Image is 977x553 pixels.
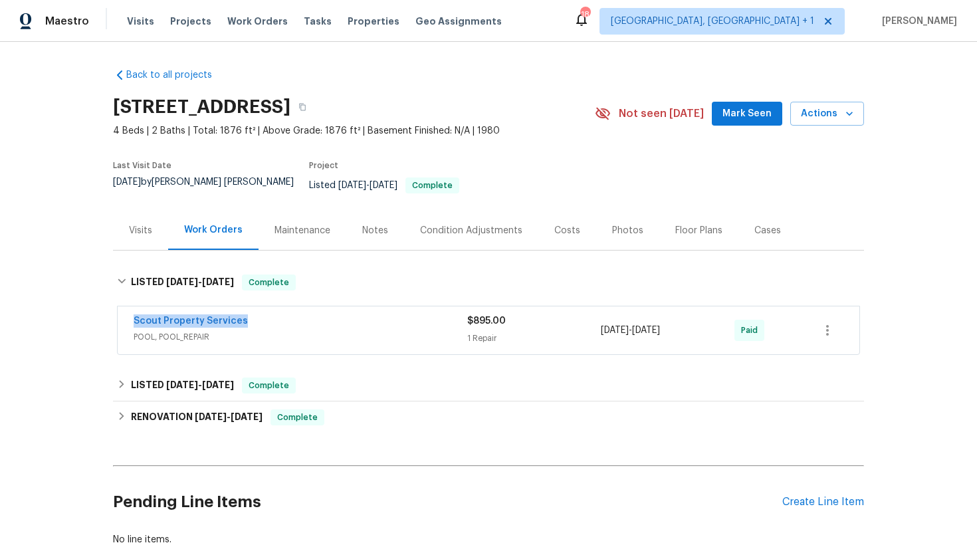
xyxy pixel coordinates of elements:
div: Create Line Item [782,496,864,508]
h6: LISTED [131,378,234,393]
div: by [PERSON_NAME] [PERSON_NAME] [113,177,309,203]
div: LISTED [DATE]-[DATE]Complete [113,370,864,401]
span: - [166,277,234,286]
div: RENOVATION [DATE]-[DATE]Complete [113,401,864,433]
div: Visits [129,224,152,237]
span: Work Orders [227,15,288,28]
h6: LISTED [131,275,234,290]
span: - [166,380,234,389]
div: Floor Plans [675,224,722,237]
span: 4 Beds | 2 Baths | Total: 1876 ft² | Above Grade: 1876 ft² | Basement Finished: N/A | 1980 [113,124,595,138]
span: [DATE] [166,380,198,389]
span: Listed [309,181,459,190]
span: [DATE] [195,412,227,421]
span: [DATE] [231,412,263,421]
span: Maestro [45,15,89,28]
span: [DATE] [338,181,366,190]
span: Complete [243,276,294,289]
button: Mark Seen [712,102,782,126]
span: $895.00 [467,316,506,326]
span: Geo Assignments [415,15,502,28]
span: Mark Seen [722,106,772,122]
span: [PERSON_NAME] [877,15,957,28]
div: Maintenance [274,224,330,237]
span: [DATE] [632,326,660,335]
a: Back to all projects [113,68,241,82]
span: [DATE] [370,181,397,190]
span: - [195,412,263,421]
span: - [601,324,660,337]
div: 18 [580,8,590,21]
button: Actions [790,102,864,126]
span: [DATE] [202,380,234,389]
span: [DATE] [601,326,629,335]
span: Properties [348,15,399,28]
h6: RENOVATION [131,409,263,425]
div: 1 Repair [467,332,601,345]
span: [GEOGRAPHIC_DATA], [GEOGRAPHIC_DATA] + 1 [611,15,814,28]
span: [DATE] [202,277,234,286]
span: Visits [127,15,154,28]
a: Scout Property Services [134,316,248,326]
div: Cases [754,224,781,237]
span: [DATE] [166,277,198,286]
span: Paid [741,324,763,337]
span: [DATE] [113,177,141,187]
span: Last Visit Date [113,162,171,169]
span: Not seen [DATE] [619,107,704,120]
span: - [338,181,397,190]
div: Photos [612,224,643,237]
div: Costs [554,224,580,237]
span: Complete [243,379,294,392]
div: LISTED [DATE]-[DATE]Complete [113,261,864,304]
span: Actions [801,106,853,122]
span: Projects [170,15,211,28]
div: No line items. [113,533,864,546]
span: Complete [272,411,323,424]
h2: Pending Line Items [113,471,782,533]
span: POOL, POOL_REPAIR [134,330,467,344]
div: Notes [362,224,388,237]
h2: [STREET_ADDRESS] [113,100,290,114]
span: Complete [407,181,458,189]
div: Work Orders [184,223,243,237]
button: Copy Address [290,95,314,119]
div: Condition Adjustments [420,224,522,237]
span: Tasks [304,17,332,26]
span: Project [309,162,338,169]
